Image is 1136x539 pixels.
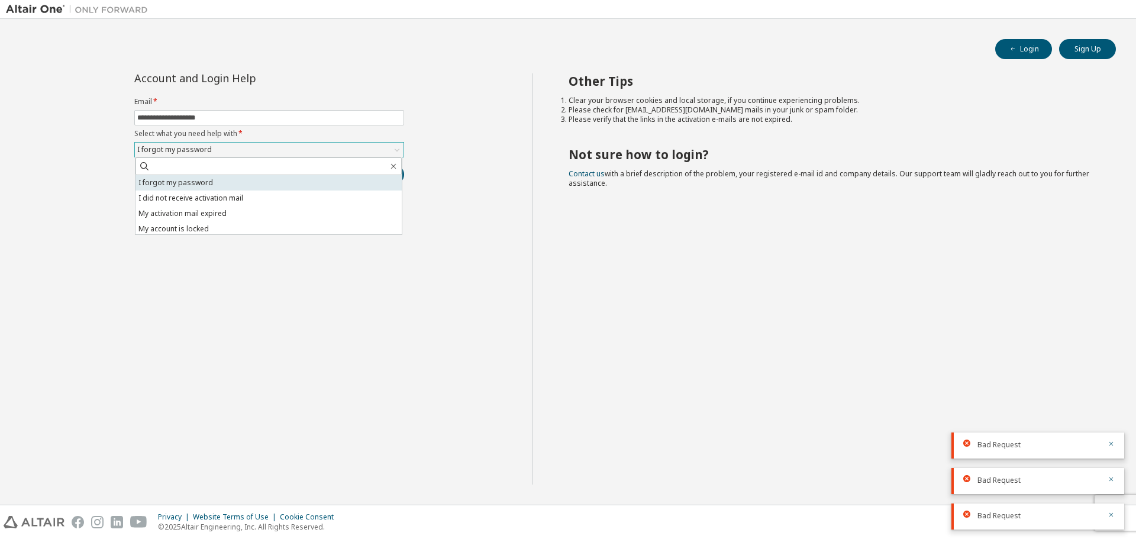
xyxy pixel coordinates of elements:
div: Account and Login Help [134,73,350,83]
img: facebook.svg [72,516,84,528]
div: I forgot my password [135,143,214,156]
li: Clear your browser cookies and local storage, if you continue experiencing problems. [569,96,1095,105]
p: © 2025 Altair Engineering, Inc. All Rights Reserved. [158,522,341,532]
div: I forgot my password [135,143,404,157]
button: Login [995,39,1052,59]
label: Select what you need help with [134,129,404,138]
img: linkedin.svg [111,516,123,528]
span: Bad Request [977,476,1021,485]
label: Email [134,97,404,106]
div: Website Terms of Use [193,512,280,522]
a: Contact us [569,169,605,179]
li: I forgot my password [135,175,402,191]
li: Please check for [EMAIL_ADDRESS][DOMAIN_NAME] mails in your junk or spam folder. [569,105,1095,115]
div: Privacy [158,512,193,522]
button: Sign Up [1059,39,1116,59]
span: with a brief description of the problem, your registered e-mail id and company details. Our suppo... [569,169,1089,188]
li: Please verify that the links in the activation e-mails are not expired. [569,115,1095,124]
img: youtube.svg [130,516,147,528]
h2: Not sure how to login? [569,147,1095,162]
div: Cookie Consent [280,512,341,522]
h2: Other Tips [569,73,1095,89]
img: altair_logo.svg [4,516,64,528]
span: Bad Request [977,440,1021,450]
img: Altair One [6,4,154,15]
img: instagram.svg [91,516,104,528]
span: Bad Request [977,511,1021,521]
